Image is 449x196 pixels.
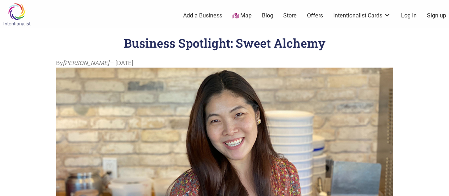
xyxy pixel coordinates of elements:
[232,12,252,20] a: Map
[333,12,391,20] a: Intentionalist Cards
[427,12,446,20] a: Sign up
[56,59,133,68] span: By — [DATE]
[401,12,417,20] a: Log In
[262,12,273,20] a: Blog
[307,12,323,20] a: Offers
[183,12,222,20] a: Add a Business
[283,12,297,20] a: Store
[63,59,109,67] i: [PERSON_NAME]
[124,35,325,51] h1: Business Spotlight: Sweet Alchemy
